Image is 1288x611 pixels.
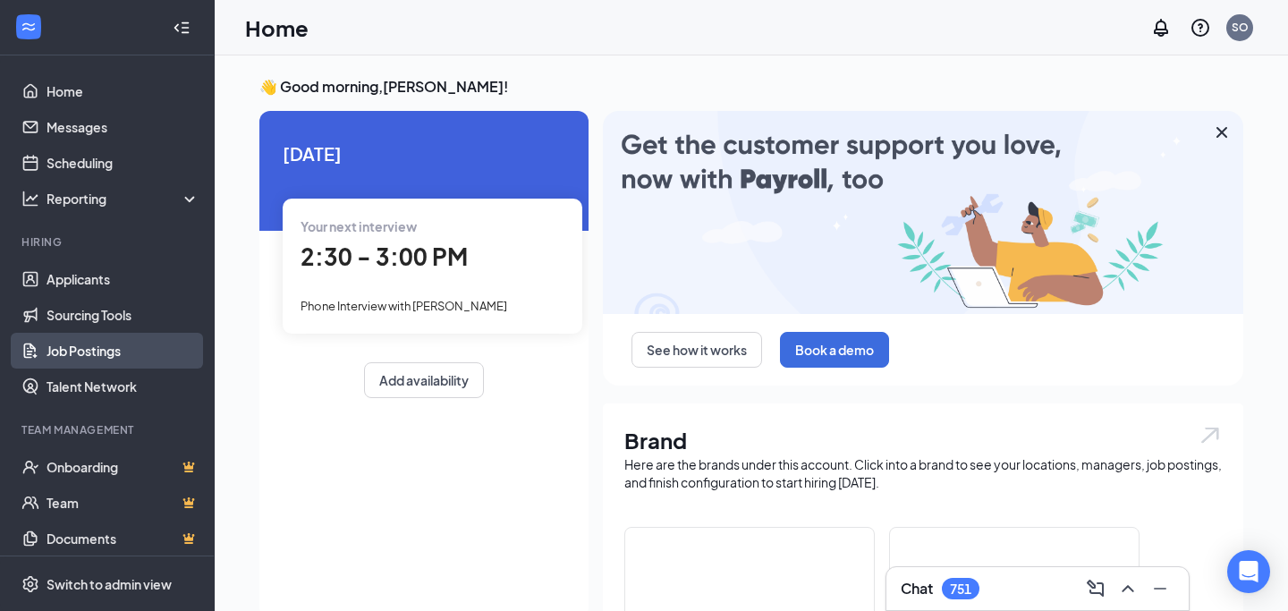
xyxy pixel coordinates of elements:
[624,425,1222,455] h1: Brand
[1150,17,1172,38] svg: Notifications
[173,19,191,37] svg: Collapse
[950,581,971,597] div: 751
[47,485,199,521] a: TeamCrown
[21,422,196,437] div: Team Management
[47,575,172,593] div: Switch to admin view
[47,297,199,333] a: Sourcing Tools
[47,521,199,556] a: DocumentsCrown
[47,333,199,369] a: Job Postings
[21,190,39,208] svg: Analysis
[780,332,889,368] button: Book a demo
[1146,574,1174,603] button: Minimize
[1190,17,1211,38] svg: QuestionInfo
[20,18,38,36] svg: WorkstreamLogo
[1085,578,1106,599] svg: ComposeMessage
[1117,578,1139,599] svg: ChevronUp
[283,140,565,167] span: [DATE]
[901,579,933,598] h3: Chat
[1232,20,1249,35] div: SO
[1081,574,1110,603] button: ComposeMessage
[47,369,199,404] a: Talent Network
[1199,425,1222,446] img: open.6027fd2a22e1237b5b06.svg
[47,73,199,109] a: Home
[47,261,199,297] a: Applicants
[21,234,196,250] div: Hiring
[1114,574,1142,603] button: ChevronUp
[624,455,1222,491] div: Here are the brands under this account. Click into a brand to see your locations, managers, job p...
[21,575,39,593] svg: Settings
[364,362,484,398] button: Add availability
[1227,550,1270,593] div: Open Intercom Messenger
[47,190,200,208] div: Reporting
[47,449,199,485] a: OnboardingCrown
[1211,122,1233,143] svg: Cross
[245,13,309,43] h1: Home
[259,77,1243,97] h3: 👋 Good morning, [PERSON_NAME] !
[47,109,199,145] a: Messages
[1149,578,1171,599] svg: Minimize
[301,242,468,271] span: 2:30 - 3:00 PM
[603,111,1243,314] img: payroll-large.gif
[301,218,417,234] span: Your next interview
[631,332,762,368] button: See how it works
[47,145,199,181] a: Scheduling
[301,299,507,313] span: Phone Interview with [PERSON_NAME]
